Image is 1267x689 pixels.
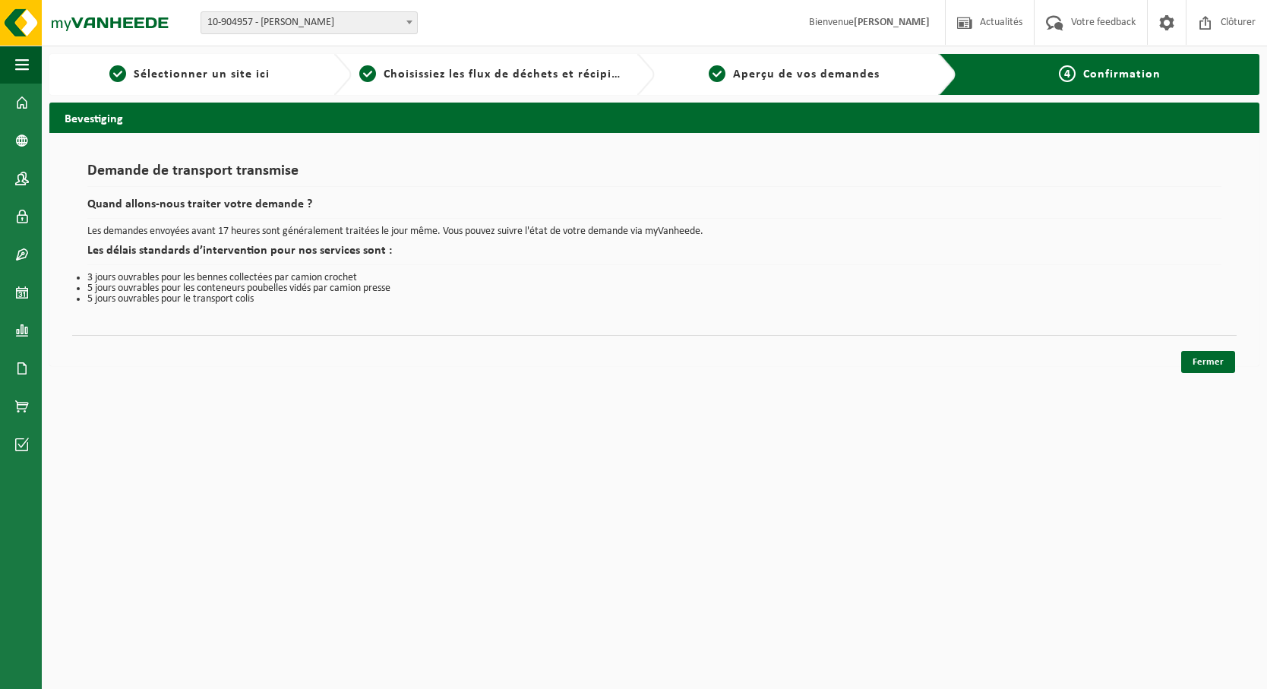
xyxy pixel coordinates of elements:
[87,198,1221,219] h2: Quand allons-nous traiter votre demande ?
[87,294,1221,305] li: 5 jours ouvrables pour le transport colis
[49,103,1259,132] h2: Bevestiging
[201,11,418,34] span: 10-904957 - DANIEL MINNE-HOCK - PERWEZ
[87,226,1221,237] p: Les demandes envoyées avant 17 heures sont généralement traitées le jour même. Vous pouvez suivre...
[201,12,417,33] span: 10-904957 - DANIEL MINNE-HOCK - PERWEZ
[87,273,1221,283] li: 3 jours ouvrables pour les bennes collectées par camion crochet
[87,283,1221,294] li: 5 jours ouvrables pour les conteneurs poubelles vidés par camion presse
[662,65,927,84] a: 3Aperçu de vos demandes
[1181,351,1235,373] a: Fermer
[87,163,1221,187] h1: Demande de transport transmise
[359,65,376,82] span: 2
[1083,68,1161,81] span: Confirmation
[57,65,321,84] a: 1Sélectionner un site ici
[134,68,270,81] span: Sélectionner un site ici
[854,17,930,28] strong: [PERSON_NAME]
[733,68,880,81] span: Aperçu de vos demandes
[87,245,1221,265] h2: Les délais standards d’intervention pour nos services sont :
[709,65,725,82] span: 3
[359,65,624,84] a: 2Choisissiez les flux de déchets et récipients
[109,65,126,82] span: 1
[384,68,637,81] span: Choisissiez les flux de déchets et récipients
[1059,65,1076,82] span: 4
